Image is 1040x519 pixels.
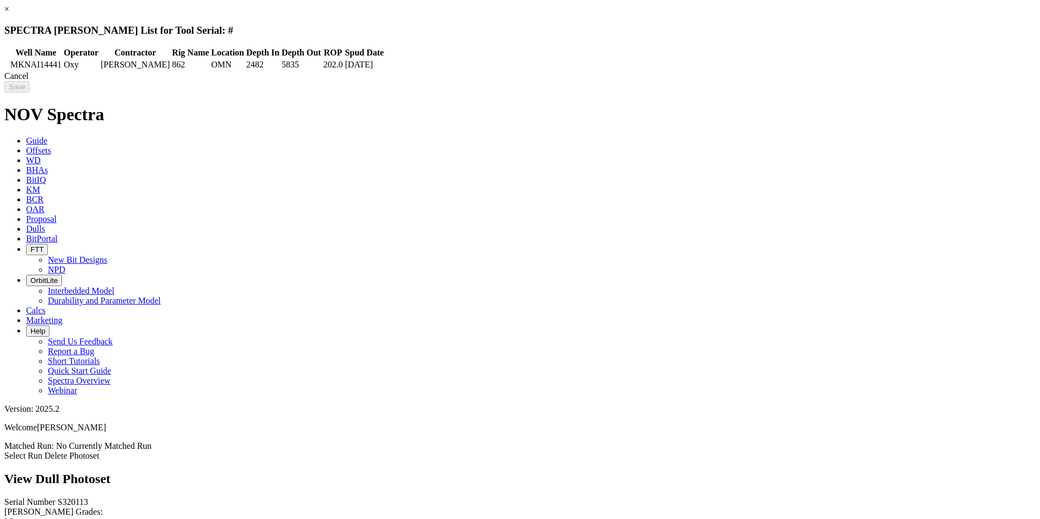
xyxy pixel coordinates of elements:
td: 862 [171,59,209,70]
td: OMN [211,59,244,70]
span: OrbitLite [30,276,58,285]
span: KM [26,185,40,194]
span: OAR [26,205,45,214]
span: Marketing [26,316,63,325]
div: Cancel [4,71,1036,81]
td: MKNAI14441 [10,59,62,70]
span: S320113 [58,497,88,506]
th: Well Name [10,47,62,58]
span: Proposal [26,214,57,224]
h3: SPECTRA [PERSON_NAME] List for Tool Serial: # [4,24,1036,36]
h2: View Dull Photoset [4,472,1036,486]
span: Offsets [26,146,51,155]
a: Interbedded Model [48,286,114,295]
a: NPD [48,265,65,274]
a: Send Us Feedback [48,337,113,346]
a: Short Tutorials [48,356,100,366]
td: Oxy [63,59,99,70]
label: Serial Number [4,497,55,506]
th: Operator [63,47,99,58]
h1: NOV Spectra [4,104,1036,125]
span: Calcs [26,306,46,315]
div: [PERSON_NAME] Grades: [4,507,1036,517]
span: No Currently Matched Run [56,441,152,450]
th: Rig Name [171,47,209,58]
th: Depth In [246,47,280,58]
span: Help [30,327,45,335]
a: Webinar [48,386,77,395]
span: BitIQ [26,175,46,184]
span: WD [26,156,41,165]
th: Spud Date [344,47,385,58]
td: 202.0 [323,59,343,70]
span: [PERSON_NAME] [37,423,106,432]
span: BCR [26,195,44,204]
div: Version: 2025.2 [4,404,1036,414]
span: Matched Run: [4,441,54,450]
a: Spectra Overview [48,376,110,385]
a: Select Run [4,451,42,460]
a: × [4,4,9,14]
span: Dulls [26,224,45,233]
a: Quick Start Guide [48,366,111,375]
td: [PERSON_NAME] [100,59,170,70]
span: FTT [30,245,44,254]
p: Welcome [4,423,1036,432]
th: Depth Out [281,47,321,58]
a: Durability and Parameter Model [48,296,161,305]
input: Save [4,81,29,92]
a: New Bit Designs [48,255,107,264]
span: BitPortal [26,234,58,243]
a: Delete Photoset [45,451,100,460]
th: Contractor [100,47,170,58]
td: 2482 [246,59,280,70]
a: Report a Bug [48,347,94,356]
td: [DATE] [344,59,385,70]
td: 5835 [281,59,321,70]
span: BHAs [26,165,48,175]
th: ROP [323,47,343,58]
th: Location [211,47,244,58]
span: Guide [26,136,47,145]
